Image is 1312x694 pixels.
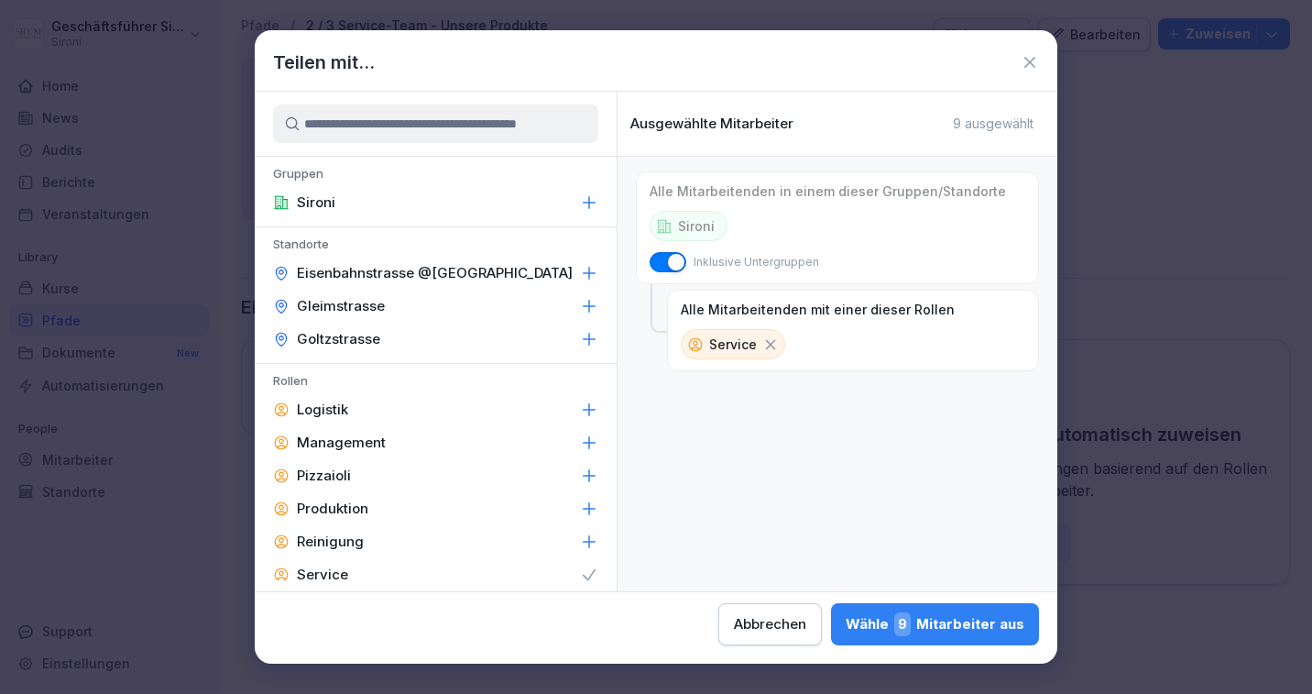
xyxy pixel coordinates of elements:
[297,330,380,348] p: Goltzstrasse
[297,467,351,485] p: Pizzaioli
[831,603,1039,645] button: Wähle9Mitarbeiter aus
[297,264,573,282] p: Eisenbahnstrasse @[GEOGRAPHIC_DATA]
[297,500,368,518] p: Produktion
[255,373,617,393] p: Rollen
[650,183,1006,200] p: Alle Mitarbeitenden in einem dieser Gruppen/Standorte
[273,49,375,76] h1: Teilen mit...
[718,603,822,645] button: Abbrechen
[297,193,335,212] p: Sironi
[297,297,385,315] p: Gleimstrasse
[681,302,955,318] p: Alle Mitarbeitenden mit einer dieser Rollen
[678,216,715,236] p: Sironi
[297,401,348,419] p: Logistik
[709,335,757,354] p: Service
[630,116,793,132] p: Ausgewählte Mitarbeiter
[894,612,911,636] span: 9
[255,237,617,257] p: Standorte
[255,166,617,186] p: Gruppen
[846,612,1024,636] div: Wähle Mitarbeiter aus
[694,254,819,270] p: Inklusive Untergruppen
[734,614,806,634] div: Abbrechen
[953,116,1033,132] p: 9 ausgewählt
[297,434,386,452] p: Management
[297,566,348,584] p: Service
[297,533,364,551] p: Reinigung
